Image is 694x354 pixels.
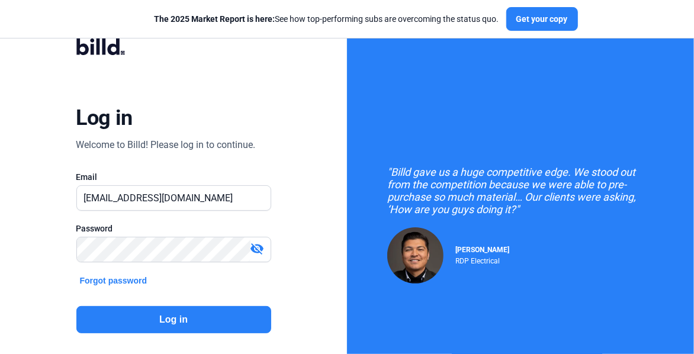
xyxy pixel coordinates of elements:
[506,7,578,31] button: Get your copy
[387,227,444,284] img: Raul Pacheco
[76,105,133,131] div: Log in
[155,14,275,24] span: The 2025 Market Report is here:
[76,171,271,183] div: Email
[76,306,271,333] button: Log in
[455,254,509,265] div: RDP Electrical
[76,223,271,234] div: Password
[455,246,509,254] span: [PERSON_NAME]
[76,138,256,152] div: Welcome to Billd! Please log in to continue.
[76,274,151,287] button: Forgot password
[387,166,654,215] div: "Billd gave us a huge competitive edge. We stood out from the competition because we were able to...
[155,13,499,25] div: See how top-performing subs are overcoming the status quo.
[250,242,265,256] mat-icon: visibility_off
